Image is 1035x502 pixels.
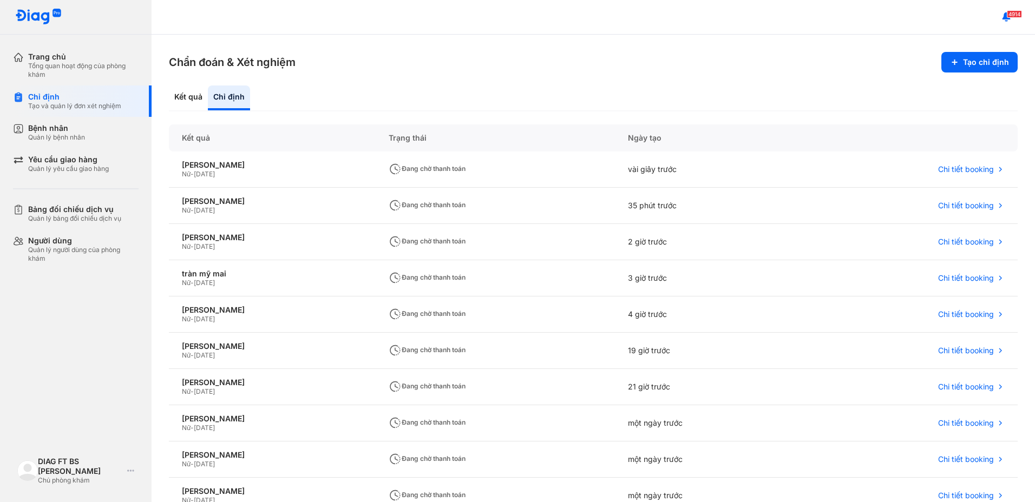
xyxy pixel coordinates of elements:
span: [DATE] [194,424,215,432]
span: Chi tiết booking [938,309,994,319]
div: Chỉ định [208,85,250,110]
div: Tổng quan hoạt động của phòng khám [28,62,139,79]
span: Đang chờ thanh toán [389,382,466,390]
div: một ngày trước [615,405,803,441]
div: Bảng đối chiếu dịch vụ [28,204,121,214]
span: Đang chờ thanh toán [389,418,466,426]
span: Chi tiết booking [938,491,994,500]
span: - [191,206,194,214]
span: Đang chờ thanh toán [389,454,466,463]
div: 35 phút trước [615,188,803,224]
span: Chi tiết booking [938,346,994,355]
div: [PERSON_NAME] [182,414,363,424]
span: Chi tiết booking [938,418,994,428]
span: [DATE] [194,460,215,468]
h3: Chẩn đoán & Xét nghiệm [169,55,296,70]
span: [DATE] [194,351,215,359]
span: Nữ [182,460,191,468]
div: Trang chủ [28,52,139,62]
div: Tạo và quản lý đơn xét nghiệm [28,102,121,110]
span: Đang chờ thanh toán [389,346,466,354]
span: Đang chờ thanh toán [389,237,466,245]
div: 4 giờ trước [615,296,803,333]
span: [DATE] [194,279,215,287]
span: - [191,315,194,323]
div: Ngày tạo [615,124,803,151]
span: Nữ [182,279,191,287]
div: vài giây trước [615,151,803,188]
div: một ngày trước [615,441,803,478]
div: 19 giờ trước [615,333,803,369]
span: [DATE] [194,315,215,323]
span: [DATE] [194,387,215,395]
div: 21 giờ trước [615,369,803,405]
div: Kết quả [169,124,376,151]
div: 3 giờ trước [615,260,803,296]
div: [PERSON_NAME] [182,233,363,242]
div: Quản lý bảng đối chiếu dịch vụ [28,214,121,223]
span: [DATE] [194,170,215,178]
span: [DATE] [194,206,215,214]
span: - [191,424,194,432]
span: Nữ [182,315,191,323]
button: Tạo chỉ định [941,52,1018,72]
div: Quản lý bệnh nhân [28,133,85,142]
span: Đang chờ thanh toán [389,309,466,318]
div: DIAG FT BS [PERSON_NAME] [38,457,123,476]
div: Chỉ định [28,92,121,102]
span: Nữ [182,206,191,214]
img: logo [15,9,62,25]
div: Trạng thái [376,124,615,151]
span: 4914 [1007,10,1022,18]
div: tràn mỹ mai [182,269,363,279]
span: - [191,387,194,395]
span: Chi tiết booking [938,382,994,392]
span: - [191,460,194,468]
span: [DATE] [194,242,215,250]
div: [PERSON_NAME] [182,450,363,460]
div: [PERSON_NAME] [182,341,363,351]
div: Chủ phòng khám [38,476,123,485]
span: Nữ [182,387,191,395]
div: Quản lý người dùng của phòng khám [28,246,139,263]
span: Đang chờ thanh toán [389,491,466,499]
div: [PERSON_NAME] [182,378,363,387]
img: logo [17,460,38,481]
span: - [191,170,194,178]
span: Đang chờ thanh toán [389,201,466,209]
div: [PERSON_NAME] [182,160,363,170]
div: Yêu cầu giao hàng [28,155,109,164]
span: Chi tiết booking [938,273,994,283]
div: Quản lý yêu cầu giao hàng [28,164,109,173]
span: Đang chờ thanh toán [389,164,466,173]
span: Nữ [182,242,191,250]
div: 2 giờ trước [615,224,803,260]
div: Bệnh nhân [28,123,85,133]
span: - [191,242,194,250]
span: Chi tiết booking [938,237,994,247]
div: [PERSON_NAME] [182,196,363,206]
div: [PERSON_NAME] [182,486,363,496]
span: Nữ [182,351,191,359]
span: Chi tiết booking [938,454,994,464]
span: Nữ [182,170,191,178]
span: Chi tiết booking [938,164,994,174]
span: Đang chờ thanh toán [389,273,466,281]
span: - [191,351,194,359]
span: Nữ [182,424,191,432]
span: - [191,279,194,287]
div: Người dùng [28,236,139,246]
div: [PERSON_NAME] [182,305,363,315]
div: Kết quả [169,85,208,110]
span: Chi tiết booking [938,201,994,210]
